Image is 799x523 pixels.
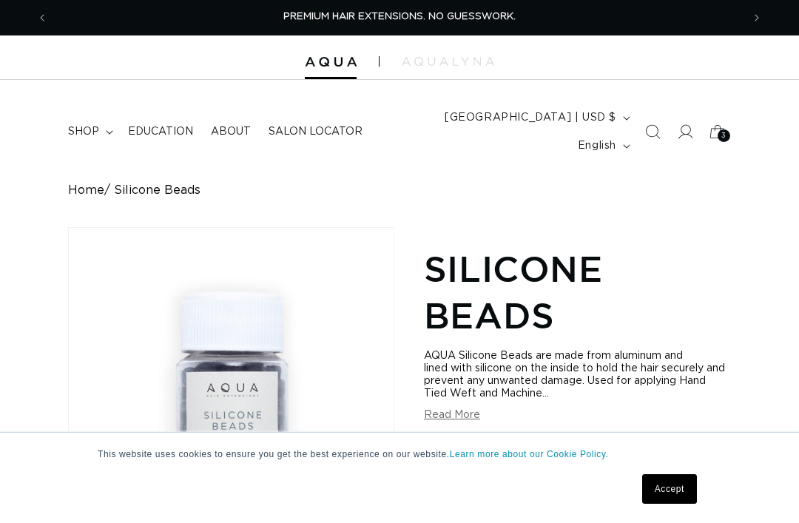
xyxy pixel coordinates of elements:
a: Education [119,116,202,147]
span: About [211,125,251,138]
button: [GEOGRAPHIC_DATA] | USD $ [436,104,636,132]
a: Accept [642,474,697,504]
img: aqualyna.com [402,57,494,66]
span: English [578,138,616,154]
h1: Silicone Beads [424,246,731,338]
span: [GEOGRAPHIC_DATA] | USD $ [445,110,616,126]
button: Read More [424,409,480,422]
button: Next announcement [741,4,773,32]
span: 3 [721,129,726,142]
span: PREMIUM HAIR EXTENSIONS. NO GUESSWORK. [283,12,516,21]
button: Previous announcement [26,4,58,32]
div: AQUA Silicone Beads are made from aluminum and lined with silicone on the inside to hold the hair... [424,350,731,400]
span: Education [128,125,193,138]
p: This website uses cookies to ensure you get the best experience on our website. [98,448,701,461]
span: Silicone Beads [114,183,200,198]
nav: breadcrumbs [68,183,731,198]
summary: shop [59,116,119,147]
span: Salon Locator [269,125,363,138]
a: Salon Locator [260,116,371,147]
button: English [569,132,636,160]
img: Aqua Hair Extensions [305,57,357,67]
span: shop [68,125,99,138]
a: About [202,116,260,147]
a: Learn more about our Cookie Policy. [450,449,609,459]
summary: Search [636,115,669,148]
a: Home [68,183,104,198]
